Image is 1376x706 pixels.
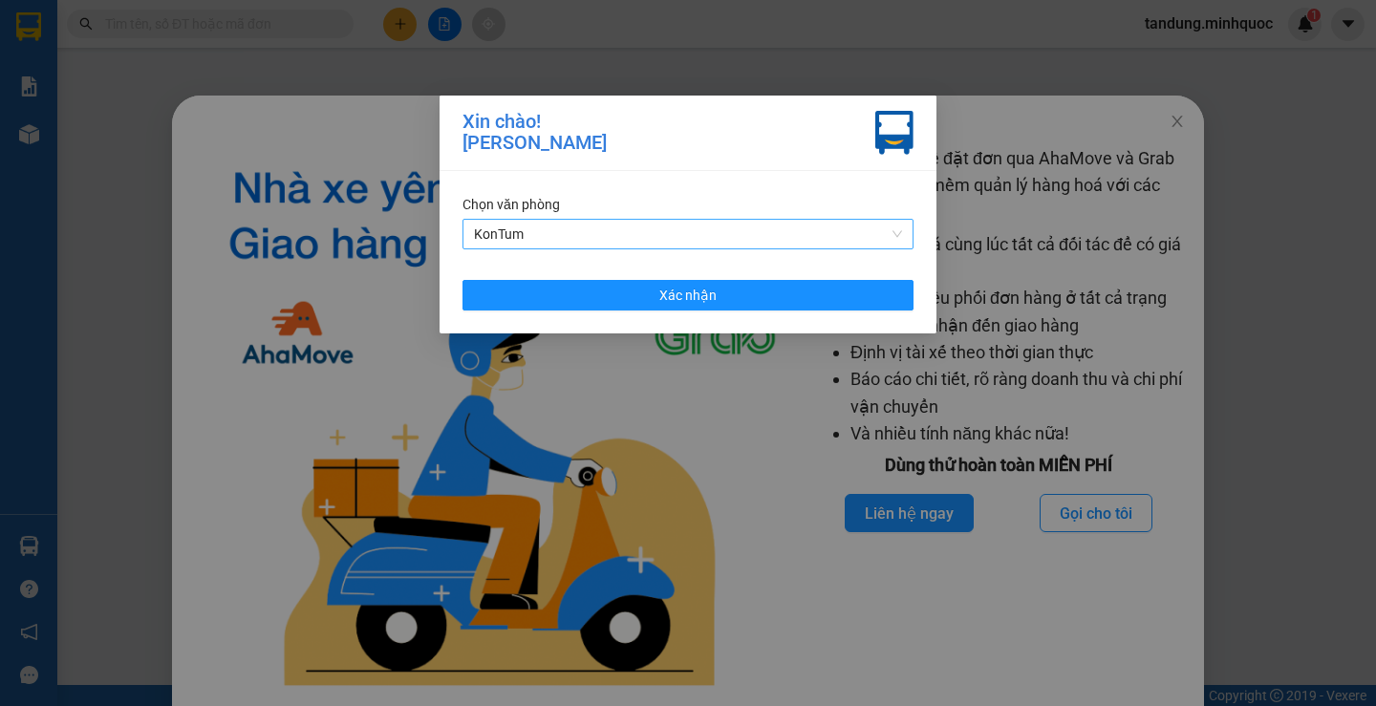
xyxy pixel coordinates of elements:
[462,194,914,215] div: Chọn văn phòng
[462,280,914,310] button: Xác nhận
[659,285,717,306] span: Xác nhận
[462,111,607,155] div: Xin chào! [PERSON_NAME]
[474,220,902,248] span: KonTum
[875,111,914,155] img: vxr-icon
